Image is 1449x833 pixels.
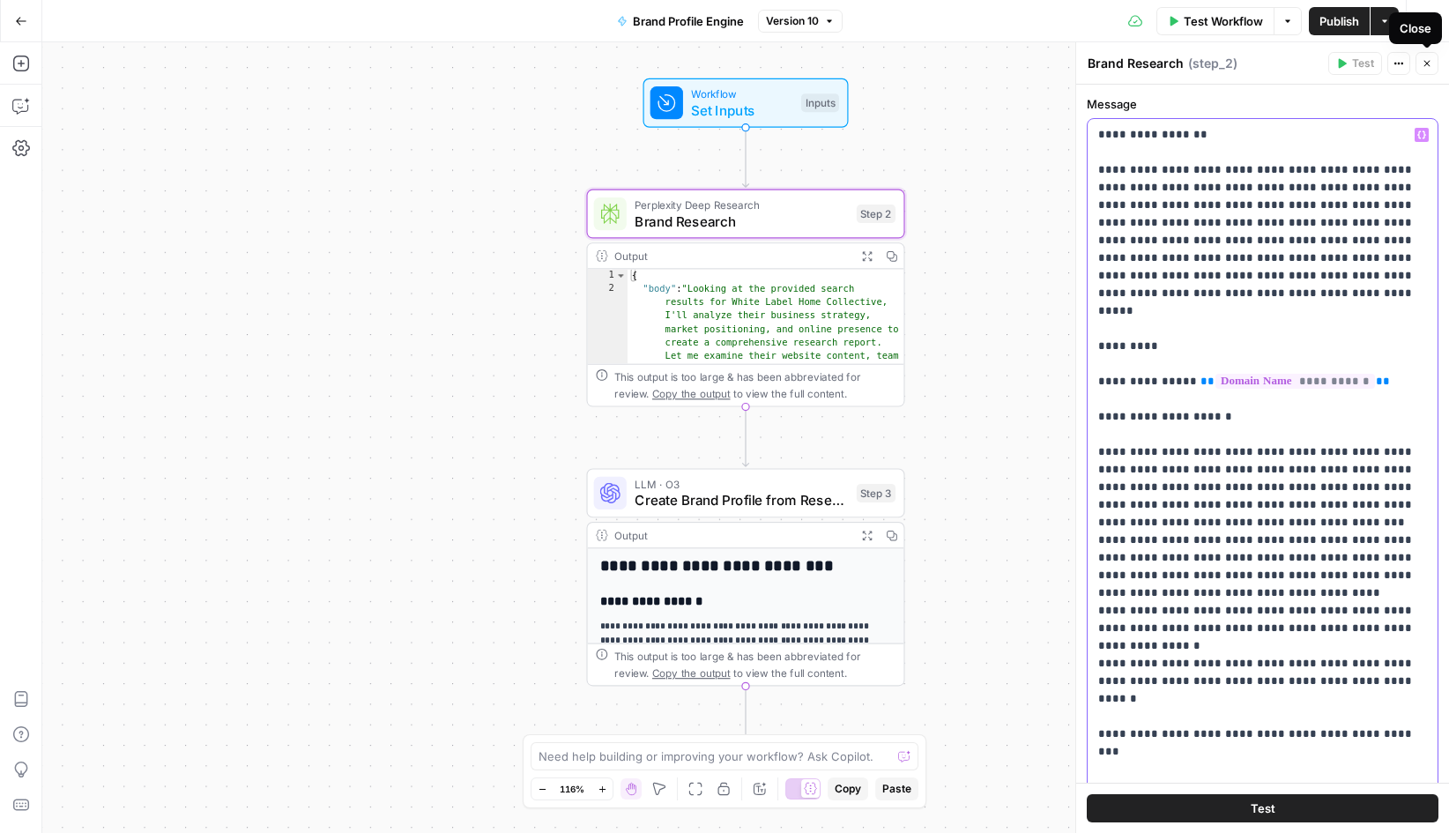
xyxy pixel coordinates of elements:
[1319,12,1359,30] span: Publish
[635,476,848,493] span: LLM · O3
[652,387,731,399] span: Copy the output
[1088,55,1184,72] textarea: Brand Research
[635,197,848,213] span: Perplexity Deep Research
[835,781,861,797] span: Copy
[691,86,792,102] span: Workflow
[857,205,895,223] div: Step 2
[614,527,849,544] div: Output
[1184,12,1263,30] span: Test Workflow
[875,777,918,800] button: Paste
[882,781,911,797] span: Paste
[828,777,868,800] button: Copy
[1251,800,1275,817] span: Test
[635,490,848,510] span: Create Brand Profile from Research
[691,100,792,120] span: Set Inputs
[857,484,895,502] div: Step 3
[1328,52,1382,75] button: Test
[1087,794,1438,822] button: Test
[1309,7,1370,35] button: Publish
[652,666,731,679] span: Copy the output
[606,7,754,35] button: Brand Profile Engine
[1087,95,1438,113] label: Message
[743,686,749,746] g: Edge from step_3 to end
[1400,19,1431,37] div: Close
[635,211,848,231] span: Brand Research
[766,13,819,29] span: Version 10
[588,269,628,282] div: 1
[801,93,839,112] div: Inputs
[586,190,904,407] div: Perplexity Deep ResearchBrand ResearchStep 2Output{ "body":"Looking at the provided search result...
[560,782,584,796] span: 116%
[1352,56,1374,71] span: Test
[758,10,843,33] button: Version 10
[615,269,627,282] span: Toggle code folding, rows 1 through 3
[743,128,749,188] g: Edge from start to step_2
[1188,55,1237,72] span: ( step_2 )
[614,368,895,401] div: This output is too large & has been abbreviated for review. to view the full content.
[586,78,904,128] div: WorkflowSet InputsInputs
[633,12,744,30] span: Brand Profile Engine
[614,248,849,264] div: Output
[743,407,749,467] g: Edge from step_2 to step_3
[1156,7,1274,35] button: Test Workflow
[614,648,895,681] div: This output is too large & has been abbreviated for review. to view the full content.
